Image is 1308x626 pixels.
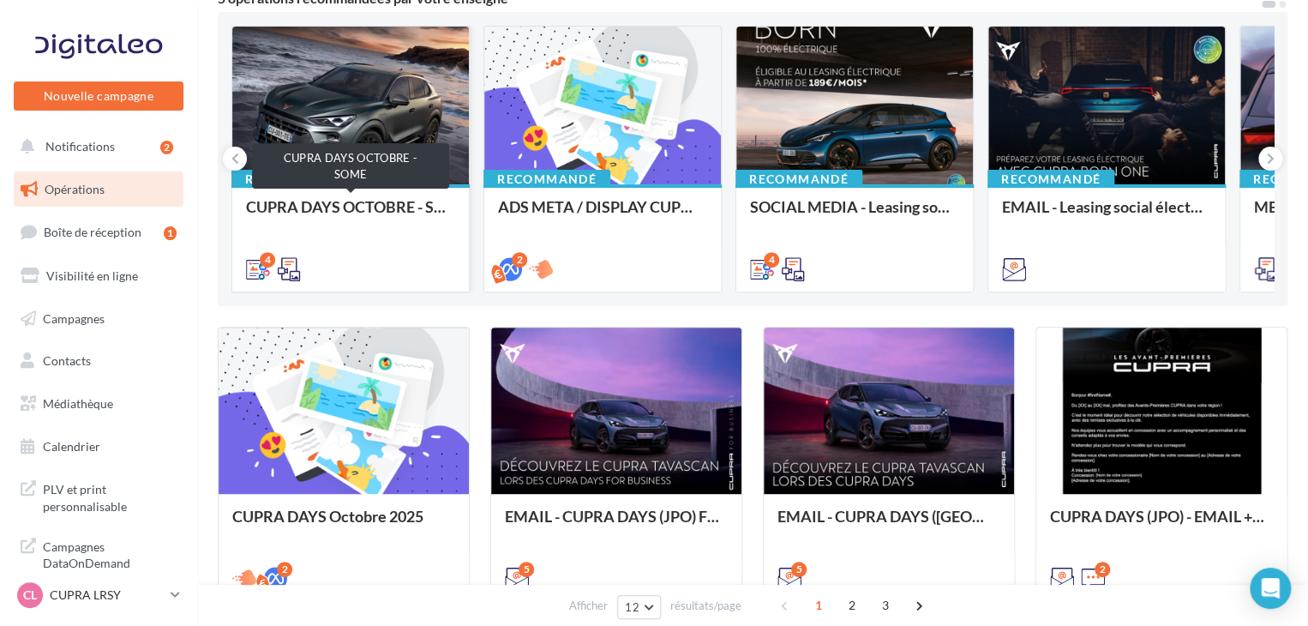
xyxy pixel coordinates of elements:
[164,226,177,240] div: 1
[43,535,177,572] span: Campagnes DataOnDemand
[43,396,113,411] span: Médiathèque
[43,310,105,325] span: Campagnes
[791,562,807,577] div: 5
[45,182,105,196] span: Opérations
[1050,508,1273,542] div: CUPRA DAYS (JPO) - EMAIL + SMS
[14,579,183,611] a: CL CUPRA LRSY
[764,252,779,268] div: 4
[10,258,187,294] a: Visibilité en ligne
[50,587,164,604] p: CUPRA LRSY
[838,592,866,619] span: 2
[1002,198,1211,232] div: EMAIL - Leasing social électrique - CUPRA Born One
[569,598,608,614] span: Afficher
[10,172,187,208] a: Opérations
[987,170,1114,189] div: Recommandé
[670,598,741,614] span: résultats/page
[160,141,173,154] div: 2
[483,170,610,189] div: Recommandé
[512,252,527,268] div: 2
[10,214,187,250] a: Boîte de réception1
[231,170,358,189] div: Recommandé
[10,343,187,379] a: Contacts
[260,252,275,268] div: 4
[750,198,959,232] div: SOCIAL MEDIA - Leasing social électrique - CUPRA Born
[625,600,639,614] span: 12
[10,129,180,165] button: Notifications 2
[45,139,115,153] span: Notifications
[14,81,183,111] button: Nouvelle campagne
[735,170,862,189] div: Recommandé
[10,386,187,422] a: Médiathèque
[277,562,292,577] div: 2
[777,508,1000,542] div: EMAIL - CUPRA DAYS ([GEOGRAPHIC_DATA]) Private Générique
[498,198,707,232] div: ADS META / DISPLAY CUPRA DAYS Septembre 2025
[505,508,728,542] div: EMAIL - CUPRA DAYS (JPO) Fleet Générique
[23,587,37,604] span: CL
[43,478,177,515] span: PLV et print personnalisable
[246,198,455,232] div: CUPRA DAYS OCTOBRE - SOME
[1250,568,1291,609] div: Open Intercom Messenger
[617,595,661,619] button: 12
[46,268,138,283] span: Visibilité en ligne
[10,429,187,465] a: Calendrier
[1095,562,1110,577] div: 2
[10,301,187,337] a: Campagnes
[232,508,455,542] div: CUPRA DAYS Octobre 2025
[805,592,832,619] span: 1
[252,143,449,189] div: CUPRA DAYS OCTOBRE - SOME
[519,562,534,577] div: 5
[44,225,141,239] span: Boîte de réception
[43,439,100,454] span: Calendrier
[10,528,187,579] a: Campagnes DataOnDemand
[10,471,187,521] a: PLV et print personnalisable
[872,592,899,619] span: 3
[43,353,91,368] span: Contacts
